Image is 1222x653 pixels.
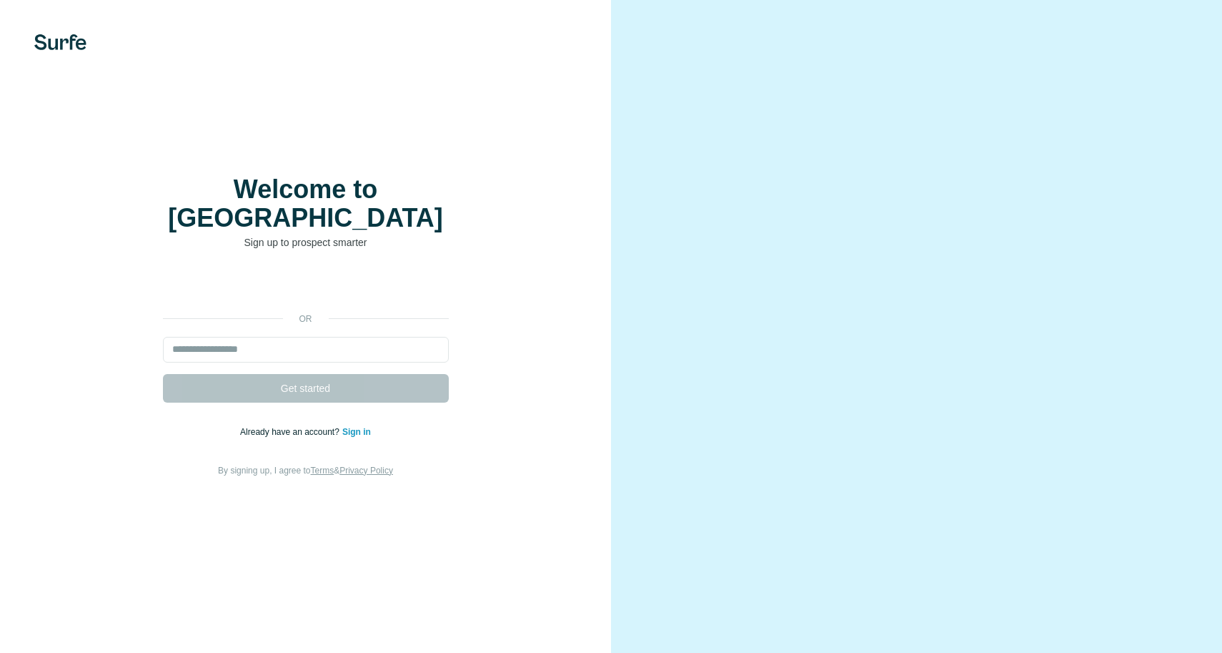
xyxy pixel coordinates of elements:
[240,427,342,437] span: Already have an account?
[339,466,393,476] a: Privacy Policy
[163,175,449,232] h1: Welcome to [GEOGRAPHIC_DATA]
[163,235,449,250] p: Sign up to prospect smarter
[218,466,393,476] span: By signing up, I agree to &
[156,271,456,303] iframe: Sign in with Google Button
[34,34,86,50] img: Surfe's logo
[283,313,329,325] p: or
[342,427,371,437] a: Sign in
[311,466,334,476] a: Terms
